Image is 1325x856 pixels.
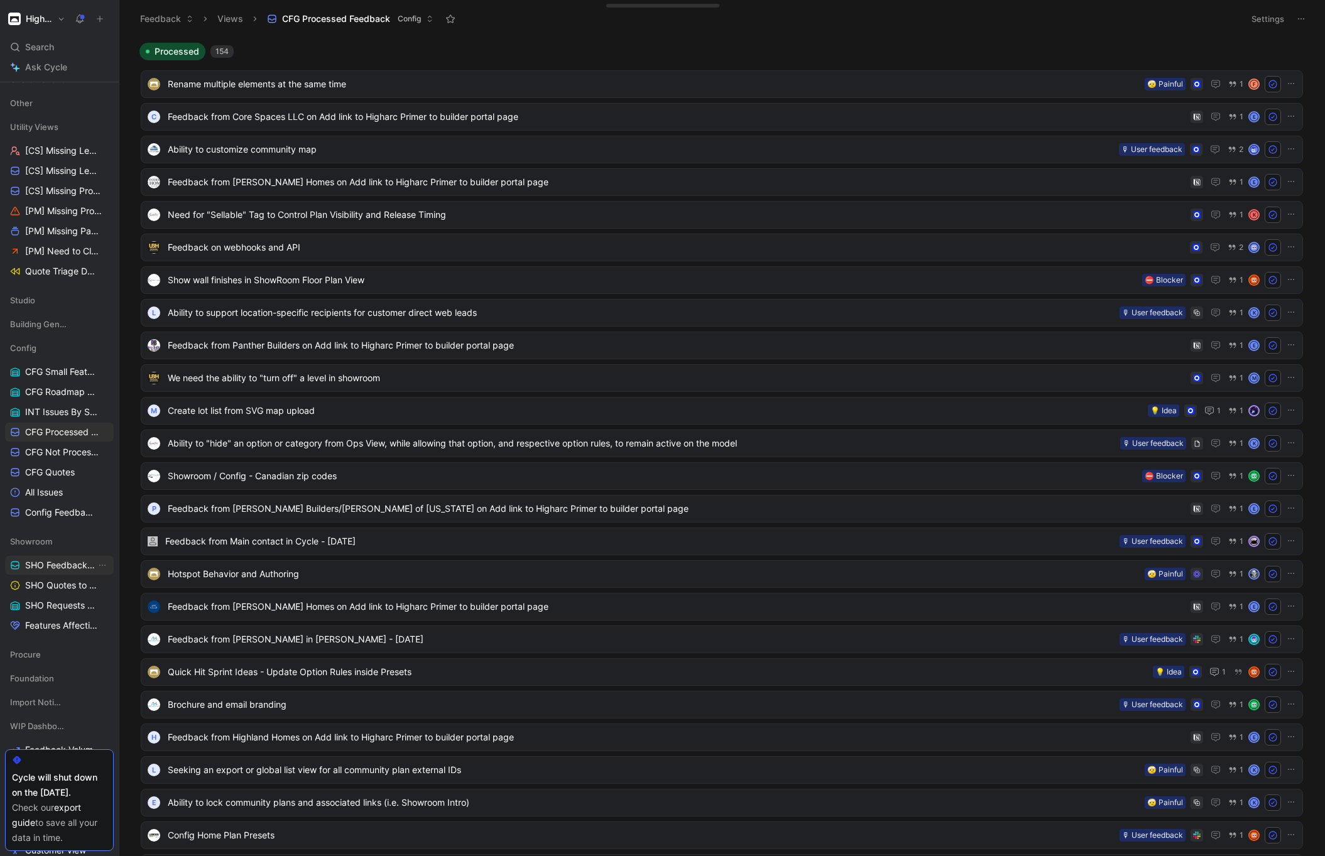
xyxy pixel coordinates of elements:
div: ConfigCFG Small FeaturesCFG Roadmap ProjectsINT Issues By StatusCFG Processed FeedbackCFG Not Pro... [5,339,114,522]
span: Feedback from Core Spaces LLC on Add link to Higharc Primer to builder portal page [168,109,1186,124]
a: SHO Feedback InboxView actions [5,556,114,575]
span: CFG Roadmap Projects [25,386,99,398]
div: Config [5,339,114,357]
a: CFG Not Processed Feedback [5,443,114,462]
button: 1 [1226,796,1246,810]
img: logo [148,666,160,678]
a: Ask Cycle [5,58,114,77]
button: 1 [1226,339,1246,352]
div: Utility Views [5,117,114,136]
div: 💡 Idea [1150,404,1177,417]
span: 1 [1240,276,1243,284]
span: 2 [1239,146,1243,153]
a: EAbility to lock community plans and associated links (i.e. Showroom Intro)🤕 Painful1K [141,789,1303,816]
img: logo [148,600,160,613]
a: logoRename multiple elements at the same time🤕 Painful1F [141,70,1303,98]
a: [PM] Need to Close Loop [5,242,114,261]
span: 1 [1240,603,1243,610]
button: 1 [1226,632,1246,646]
a: logoAbility to "hide" an option or category from Ops View, while allowing that option, and respec... [141,430,1303,457]
span: Ability to "hide" an option or category from Ops View, while allowing that option, and respective... [168,436,1115,451]
span: Feedback from [PERSON_NAME] Builders/[PERSON_NAME] of [US_STATE] on Add link to Higharc Primer to... [168,501,1186,516]
div: Procure [5,645,114,668]
a: CFG Roadmap Projects [5,382,114,401]
span: Feedback on webhooks and API [168,240,1185,255]
button: 1 [1226,567,1246,581]
button: 1 [1226,371,1246,385]
span: 1 [1240,178,1243,186]
div: Foundation [5,669,114,688]
div: Studio [5,291,114,310]
span: Brochure and email branding [168,697,1115,712]
a: All Issues [5,483,114,502]
div: 🤕 Painful [1147,764,1183,776]
a: logoQuick Hit Sprint Ideas - Update Option Rules inside Presets💡 Idea1avatar [141,658,1303,686]
img: logo [148,209,160,221]
img: logo [148,339,160,352]
div: K [1250,766,1258,774]
div: ⛔️ Blocker [1145,470,1183,482]
span: Procure [10,648,41,661]
span: Config [398,13,421,25]
div: 🎙 User feedback [1121,143,1182,156]
span: 1 [1240,570,1243,578]
span: Building Generation [10,318,68,330]
span: CFG Quotes [25,466,75,479]
button: 1 [1226,77,1246,91]
span: Feedback from [PERSON_NAME] Homes on Add link to Higharc Primer to builder portal page [168,599,1186,614]
div: Import Notion [5,693,114,712]
span: CFG Processed Feedback [25,426,100,438]
a: CFG Quotes [5,463,114,482]
a: logoNeed for "Sellable" Tag to Control Plan Visibility and Release Timing1K [141,201,1303,229]
span: Config Home Plan Presets [168,828,1115,843]
div: E [1250,504,1258,513]
span: 1 [1240,440,1243,447]
a: CFG Processed Feedback [5,423,114,442]
div: 🎙 User feedback [1122,306,1183,319]
img: avatar [1250,668,1258,676]
span: Feedback from Highland Homes on Add link to Higharc Primer to builder portal page [168,730,1186,745]
div: 💡 Idea [1155,666,1182,678]
button: View actions [96,559,109,572]
span: Feedback from [PERSON_NAME] Homes on Add link to Higharc Primer to builder portal page [168,175,1186,190]
div: M [1250,374,1258,382]
span: Ability to lock community plans and associated links (i.e. Showroom Intro) [168,795,1140,810]
span: Foundation [10,672,54,685]
span: Processed [155,45,199,58]
span: Feedback Volume Over Time [25,744,101,756]
a: logoFeedback on webhooks and API2avatar [141,234,1303,261]
span: Ask Cycle [25,60,67,75]
span: 1 [1240,472,1243,480]
span: 1 [1240,701,1243,708]
button: 1 [1226,208,1246,222]
img: avatar [1250,406,1258,415]
span: Feedback from Main contact in Cycle - [DATE] [165,534,1115,549]
a: CFeedback from Core Spaces LLC on Add link to Higharc Primer to builder portal page1E [141,103,1303,131]
div: Showroom [5,532,114,551]
div: K [1250,210,1258,219]
span: Need for "Sellable" Tag to Control Plan Visibility and Release Timing [168,207,1186,222]
div: M [148,404,160,417]
span: [CS] Missing Level of Support [25,165,101,177]
div: E [1250,602,1258,611]
a: [CS] Missing Level of Support [5,161,114,180]
span: Rename multiple elements at the same time [168,77,1140,92]
span: 1 [1217,407,1221,414]
a: [PM] Missing Product Area - Requests [5,202,114,220]
div: Other [5,94,114,116]
a: logoAbility to customize community map🎙 User feedback2avatar [141,136,1303,163]
a: SHO Quotes to Triage [5,576,114,595]
img: logo [148,698,160,711]
span: Showroom / Config - Canadian zip codes [168,469,1137,484]
button: HigharcHigharc [5,10,68,28]
a: logoHotspot Behavior and Authoring🤕 Painful1avatar [141,560,1303,588]
span: 2 [1239,244,1243,251]
img: logo [148,829,160,842]
img: logo [148,633,160,646]
img: logo [148,372,160,384]
h1: Higharc [26,13,52,24]
span: 1 [1240,374,1243,382]
div: Search [5,38,114,57]
a: LSeeking an export or global list view for all community plan external IDs🤕 Painful1K [141,756,1303,784]
img: logo [148,470,160,482]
